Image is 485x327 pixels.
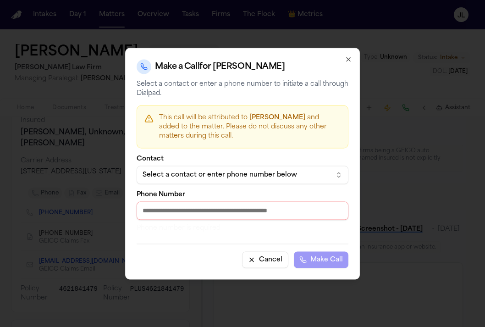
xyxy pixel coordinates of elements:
div: Select a contact or enter phone number below [143,170,328,179]
h2: Make a Call for [PERSON_NAME] [155,60,285,73]
p: This call will be attributed to and added to the matter. Please do not discuss any other matters ... [159,113,341,140]
p: Phone number is required [137,223,348,233]
label: Contact [137,155,348,162]
p: Select a contact or enter a phone number to initiate a call through Dialpad. [137,79,348,98]
span: [PERSON_NAME] [249,114,305,121]
label: Phone Number [137,191,348,198]
button: Cancel [242,251,288,268]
